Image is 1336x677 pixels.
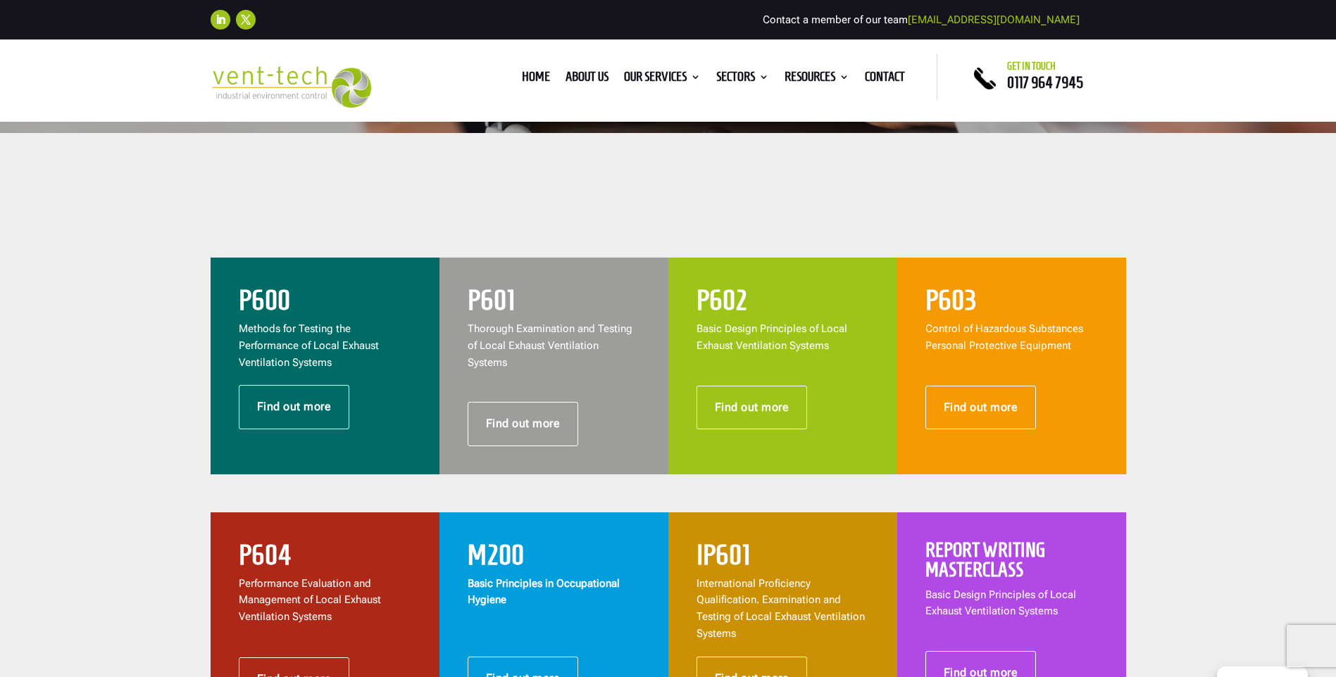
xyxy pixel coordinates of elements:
[763,13,1080,26] span: Contact a member of our team
[925,386,1037,429] a: Find out more
[468,286,640,321] h2: P601
[211,10,230,30] a: Follow on LinkedIn
[239,286,411,321] h2: P600
[468,402,579,445] a: Find out more
[925,540,1098,587] h2: Report Writing Masterclass
[624,72,701,87] a: Our Services
[925,286,1098,321] h2: P603
[239,385,350,429] a: Find out more
[211,66,372,108] img: 2023-09-27T08_35_16.549ZVENT-TECH---Clear-background
[697,322,847,352] span: Basic Design Principles of Local Exhaust Ventilation Systems
[1007,74,1083,91] a: 0117 964 7945
[697,286,869,321] h2: P602
[468,540,640,576] h2: M200
[697,386,808,429] a: Find out more
[522,72,550,87] a: Home
[239,577,381,624] span: Performance Evaluation and Management of Local Exhaust Ventilation Systems
[566,72,608,87] a: About us
[908,13,1080,26] a: [EMAIL_ADDRESS][DOMAIN_NAME]
[1007,61,1056,72] span: Get in touch
[468,577,620,607] strong: Basic Principles in Occupational Hygiene
[239,540,411,576] h2: P604
[468,322,632,369] span: Thorough Examination and Testing of Local Exhaust Ventilation Systems
[236,10,256,30] a: Follow on X
[785,72,849,87] a: Resources
[239,322,379,369] span: Methods for Testing the Performance of Local Exhaust Ventilation Systems
[925,588,1076,618] span: Basic Design Principles of Local Exhaust Ventilation Systems
[697,540,869,576] h2: IP601
[697,577,865,640] span: International Proficiency Qualification. Examination and Testing of Local Exhaust Ventilation Sys...
[716,72,769,87] a: Sectors
[865,72,905,87] a: Contact
[925,322,1083,352] span: Control of Hazardous Substances Personal Protective Equipment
